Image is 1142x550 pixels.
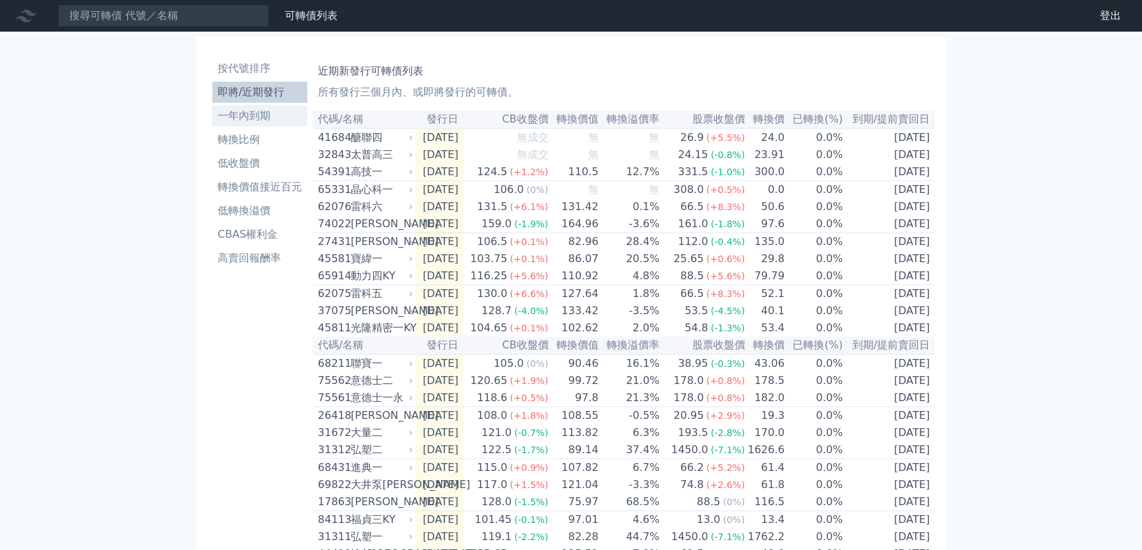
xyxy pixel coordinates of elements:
div: 大量二 [351,425,410,441]
td: [DATE] [415,441,464,459]
li: 一年內到期 [212,108,307,124]
td: 43.06 [745,354,785,372]
td: 1626.6 [745,441,785,459]
td: [DATE] [415,511,464,529]
span: (+6.1%) [510,202,548,212]
div: 122.5 [479,442,514,458]
div: 雷科六 [351,199,410,215]
div: 27431 [318,234,347,250]
td: 170.0 [745,424,785,441]
td: [DATE] [415,285,464,303]
li: 轉換比例 [212,132,307,148]
div: [PERSON_NAME] [351,216,410,232]
td: 82.96 [549,233,599,251]
div: 88.5 [694,494,723,510]
td: 102.62 [549,319,599,337]
li: 按代號排序 [212,61,307,76]
div: 65331 [318,182,347,198]
td: [DATE] [843,285,935,303]
a: 高賣回報酬率 [212,248,307,269]
div: 31672 [318,425,347,441]
td: [DATE] [843,354,935,372]
div: 41684 [318,130,347,146]
span: (-7.1%) [711,445,745,455]
td: 6.7% [599,459,661,477]
td: 178.5 [745,372,785,389]
td: -3.5% [599,302,661,319]
td: -3.6% [599,215,661,233]
div: 高技一 [351,164,410,180]
td: [DATE] [415,389,464,407]
th: CB收盤價 [464,111,549,128]
li: 高賣回報酬率 [212,250,307,266]
span: (+5.6%) [706,271,744,281]
td: 79.79 [745,267,785,285]
td: [DATE] [843,128,935,146]
td: [DATE] [415,302,464,319]
td: [DATE] [415,215,464,233]
div: [PERSON_NAME] [351,303,410,319]
td: 0.0% [785,407,843,425]
td: [DATE] [843,181,935,199]
div: 104.65 [467,320,510,336]
div: 31312 [318,442,347,458]
td: [DATE] [843,441,935,459]
div: 308.0 [671,182,706,198]
p: 所有發行三個月內、或即將發行的可轉債。 [318,84,930,100]
span: (0%) [526,358,548,369]
td: [DATE] [843,424,935,441]
div: 17863 [318,494,347,510]
td: 164.96 [549,215,599,233]
div: 105.0 [491,356,527,371]
td: 68.5% [599,493,661,511]
span: 無 [588,183,599,196]
div: 32843 [318,147,347,163]
td: [DATE] [415,407,464,425]
input: 搜尋可轉債 代號／名稱 [58,5,269,27]
div: 128.7 [479,303,514,319]
td: -3.3% [599,476,661,493]
td: [DATE] [843,163,935,181]
div: [PERSON_NAME] [351,408,410,424]
div: 161.0 [675,216,711,232]
td: 97.6 [745,215,785,233]
td: 0.0% [785,215,843,233]
span: 無 [588,148,599,161]
th: 轉換價值 [549,111,599,128]
div: 75561 [318,390,347,406]
span: 無 [649,183,659,196]
span: (-1.7%) [514,445,549,455]
span: (+8.3%) [706,202,744,212]
td: [DATE] [843,476,935,493]
td: 53.4 [745,319,785,337]
td: 0.1% [599,198,661,215]
span: (-0.8%) [711,150,745,160]
div: 121.0 [479,425,514,441]
span: (+2.6%) [706,480,744,490]
div: 68211 [318,356,347,371]
td: [DATE] [843,319,935,337]
td: 0.0% [785,302,843,319]
div: 69822 [318,477,347,493]
a: 即將/近期發行 [212,82,307,103]
div: 74022 [318,216,347,232]
td: 0.0% [785,146,843,163]
td: 0.0% [785,181,843,199]
th: 轉換價 [745,337,785,354]
td: 6.3% [599,424,661,441]
td: 86.07 [549,250,599,267]
span: (+0.5%) [706,184,744,195]
div: 130.0 [474,286,510,302]
td: [DATE] [843,389,935,407]
li: 即將/近期發行 [212,84,307,100]
div: 75562 [318,373,347,389]
td: 13.4 [745,511,785,529]
td: 90.46 [549,354,599,372]
div: 意德士二 [351,373,410,389]
th: 股票收盤價 [660,111,745,128]
span: (-4.0%) [514,306,549,316]
div: 124.5 [474,164,510,180]
th: 轉換價 [745,111,785,128]
td: [DATE] [843,459,935,477]
td: 16.1% [599,354,661,372]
